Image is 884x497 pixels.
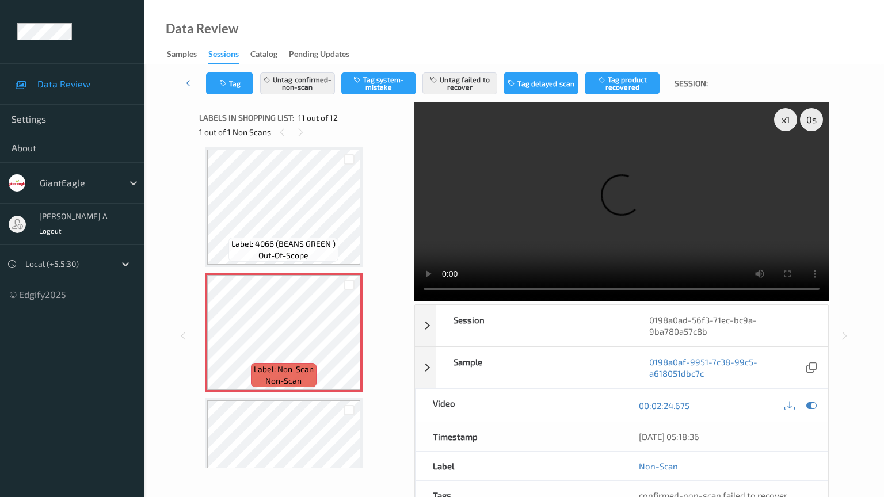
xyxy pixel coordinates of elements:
a: 0198a0af-9951-7c38-99c5-a618051dbc7c [649,356,803,379]
span: Label: 4066 (BEANS GREEN ) [231,238,336,250]
button: Tag system-mistake [341,72,416,94]
button: Tag product recovered [585,72,660,94]
div: Session [436,305,632,346]
div: Sample [436,347,632,388]
div: Label [416,452,622,480]
div: Timestamp [416,422,622,451]
div: Pending Updates [289,48,349,63]
div: Catalog [250,48,277,63]
div: x 1 [774,108,797,131]
button: Tag delayed scan [504,72,578,94]
button: Untag confirmed-non-scan [260,72,335,94]
a: 00:02:24.675 [639,400,689,411]
div: Samples [167,48,197,63]
div: 0198a0ad-56f3-71ec-bc9a-9ba780a57c8b [632,305,828,346]
span: 11 out of 12 [298,112,338,124]
div: 1 out of 1 Non Scans [199,125,406,139]
button: Tag [206,72,253,94]
span: non-scan [265,375,302,387]
a: Catalog [250,47,289,63]
div: 0 s [800,108,823,131]
span: Session: [675,78,708,89]
button: Untag failed to recover [422,72,497,94]
a: Sessions [208,47,250,64]
span: out-of-scope [258,250,308,261]
a: Non-Scan [639,460,678,472]
div: Session0198a0ad-56f3-71ec-bc9a-9ba780a57c8b [415,305,828,346]
a: Samples [167,47,208,63]
div: Data Review [166,23,238,35]
span: Label: Non-Scan [254,364,314,375]
div: Sessions [208,48,239,64]
div: [DATE] 05:18:36 [639,431,810,442]
span: Labels in shopping list: [199,112,294,124]
div: Video [416,389,622,422]
a: Pending Updates [289,47,361,63]
div: Sample0198a0af-9951-7c38-99c5-a618051dbc7c [415,347,828,388]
